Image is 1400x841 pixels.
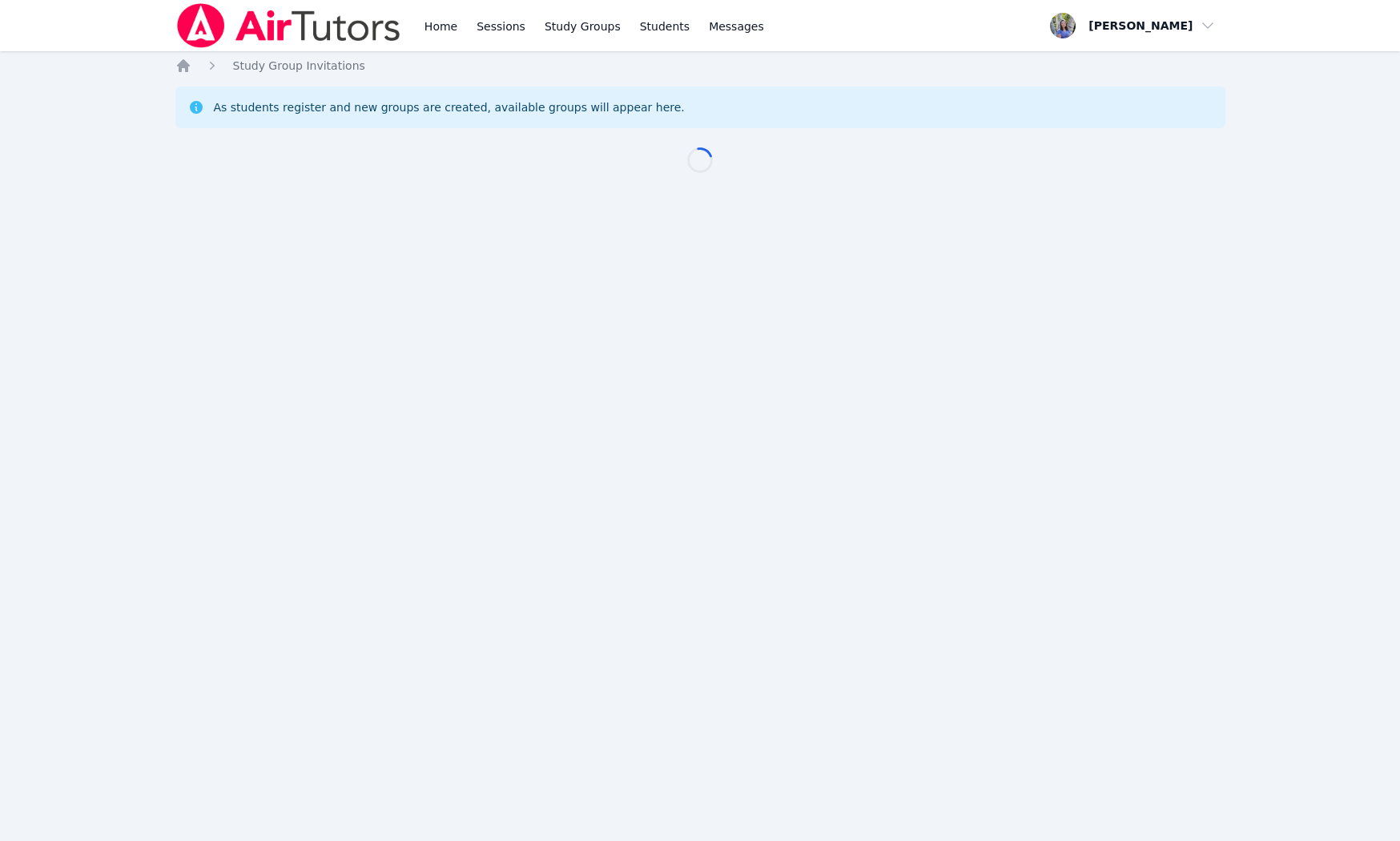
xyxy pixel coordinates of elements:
nav: Breadcrumb [175,58,1225,74]
img: Air Tutors [175,3,402,48]
div: As students register and new groups are created, available groups will appear here. [214,99,685,115]
a: Study Group Invitations [233,58,365,74]
span: Study Group Invitations [233,59,365,72]
span: Messages [709,18,764,34]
